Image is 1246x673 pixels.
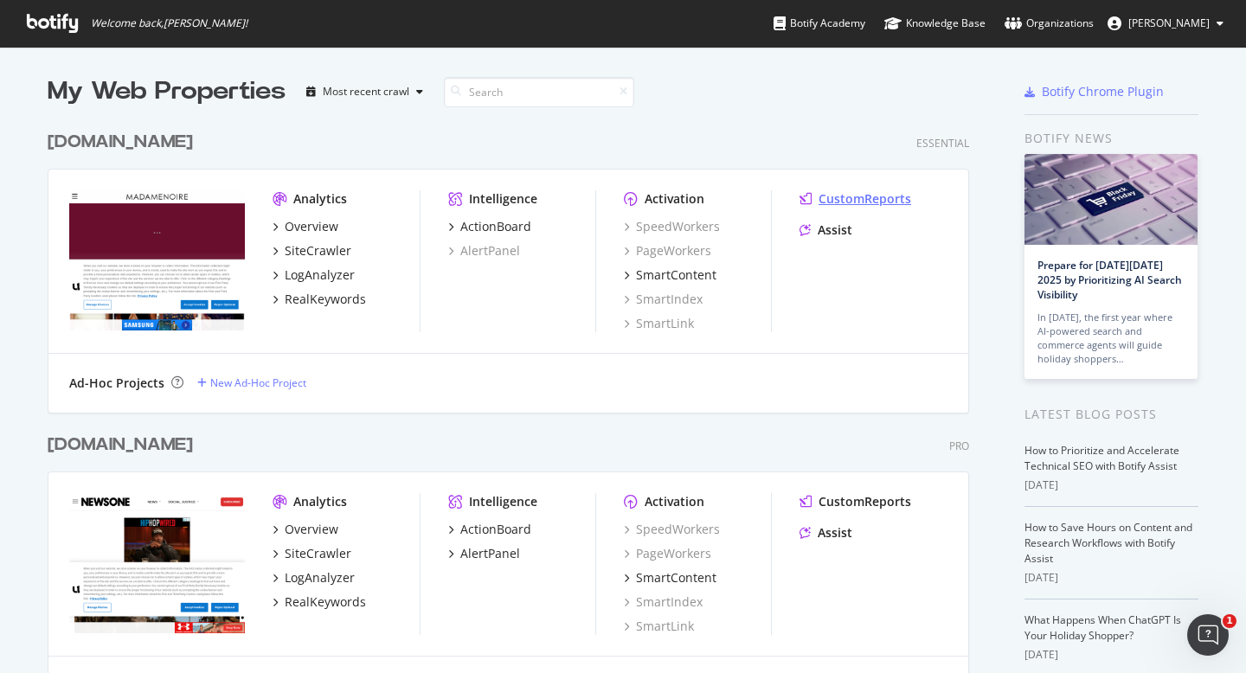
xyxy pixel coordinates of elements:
div: Essential [916,136,969,151]
a: SmartContent [624,266,716,284]
div: Botify news [1024,129,1198,148]
div: SiteCrawler [285,242,351,260]
div: SmartContent [636,569,716,586]
a: Prepare for [DATE][DATE] 2025 by Prioritizing AI Search Visibility [1037,258,1182,302]
img: www.newsone.com [69,493,245,633]
a: PageWorkers [624,545,711,562]
img: www.madamenoire.com [69,190,245,330]
button: [PERSON_NAME] [1094,10,1237,37]
span: 1 [1223,614,1236,628]
a: SmartContent [624,569,716,586]
div: Most recent crawl [323,87,409,97]
a: PageWorkers [624,242,711,260]
div: Activation [645,190,704,208]
a: RealKeywords [273,291,366,308]
a: [DOMAIN_NAME] [48,433,200,458]
div: CustomReports [819,493,911,510]
div: Botify Academy [774,15,865,32]
div: CustomReports [819,190,911,208]
a: CustomReports [800,493,911,510]
a: SiteCrawler [273,545,351,562]
div: Organizations [1005,15,1094,32]
a: AlertPanel [448,242,520,260]
a: SiteCrawler [273,242,351,260]
div: SiteCrawler [285,545,351,562]
a: SmartLink [624,618,694,635]
a: LogAnalyzer [273,266,355,284]
span: Welcome back, [PERSON_NAME] ! [91,16,247,30]
a: Assist [800,524,852,542]
a: Assist [800,221,852,239]
div: ActionBoard [460,218,531,235]
a: SmartIndex [624,593,703,611]
a: What Happens When ChatGPT Is Your Holiday Shopper? [1024,612,1181,643]
div: In [DATE], the first year where AI-powered search and commerce agents will guide holiday shoppers… [1037,311,1185,366]
a: LogAnalyzer [273,569,355,586]
a: New Ad-Hoc Project [197,375,306,390]
a: SpeedWorkers [624,218,720,235]
div: Botify Chrome Plugin [1042,83,1164,100]
div: Pro [949,439,969,453]
a: How to Prioritize and Accelerate Technical SEO with Botify Assist [1024,443,1179,473]
div: Knowledge Base [884,15,986,32]
a: Botify Chrome Plugin [1024,83,1164,100]
div: Intelligence [469,190,537,208]
div: RealKeywords [285,291,366,308]
div: Latest Blog Posts [1024,405,1198,424]
a: CustomReports [800,190,911,208]
div: Activation [645,493,704,510]
a: Overview [273,521,338,538]
div: Assist [818,524,852,542]
div: LogAnalyzer [285,266,355,284]
iframe: Intercom live chat [1187,614,1229,656]
input: Search [444,77,634,107]
div: Ad-Hoc Projects [69,375,164,392]
div: [DOMAIN_NAME] [48,433,193,458]
span: Contessa Schexnayder [1128,16,1210,30]
div: AlertPanel [460,545,520,562]
div: Analytics [293,190,347,208]
div: Overview [285,521,338,538]
a: Overview [273,218,338,235]
div: Analytics [293,493,347,510]
div: Intelligence [469,493,537,510]
div: [DATE] [1024,647,1198,663]
div: LogAnalyzer [285,569,355,586]
a: AlertPanel [448,545,520,562]
div: My Web Properties [48,74,286,109]
a: SmartIndex [624,291,703,308]
a: ActionBoard [448,521,531,538]
div: Assist [818,221,852,239]
div: New Ad-Hoc Project [210,375,306,390]
div: Overview [285,218,338,235]
button: Most recent crawl [299,78,430,106]
div: [DATE] [1024,570,1198,586]
div: [DATE] [1024,478,1198,493]
a: [DOMAIN_NAME] [48,130,200,155]
div: [DOMAIN_NAME] [48,130,193,155]
a: SpeedWorkers [624,521,720,538]
div: SmartContent [636,266,716,284]
div: RealKeywords [285,593,366,611]
div: ActionBoard [460,521,531,538]
a: RealKeywords [273,593,366,611]
a: SmartLink [624,315,694,332]
a: ActionBoard [448,218,531,235]
a: How to Save Hours on Content and Research Workflows with Botify Assist [1024,520,1192,566]
img: Prepare for Black Friday 2025 by Prioritizing AI Search Visibility [1024,154,1198,245]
